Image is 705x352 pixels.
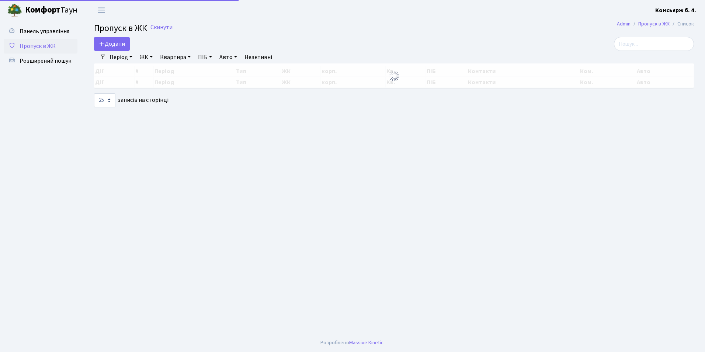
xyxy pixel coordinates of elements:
[157,51,194,63] a: Квартира
[20,42,56,50] span: Пропуск в ЖК
[617,20,631,28] a: Admin
[606,16,705,32] nav: breadcrumb
[614,37,694,51] input: Пошук...
[195,51,215,63] a: ПІБ
[137,51,156,63] a: ЖК
[655,6,696,15] a: Консьєрж б. 4.
[94,93,115,107] select: записів на сторінці
[25,4,77,17] span: Таун
[20,57,71,65] span: Розширений пошук
[94,22,147,35] span: Пропуск в ЖК
[92,4,111,16] button: Переключити навігацію
[107,51,135,63] a: Період
[4,39,77,54] a: Пропуск в ЖК
[4,54,77,68] a: Розширений пошук
[320,339,385,347] div: Розроблено .
[670,20,694,28] li: Список
[638,20,670,28] a: Пропуск в ЖК
[94,37,130,51] a: Додати
[388,70,400,82] img: Обробка...
[94,93,169,107] label: записів на сторінці
[25,4,60,16] b: Комфорт
[4,24,77,39] a: Панель управління
[99,40,125,48] span: Додати
[7,3,22,18] img: logo.png
[20,27,69,35] span: Панель управління
[216,51,240,63] a: Авто
[242,51,275,63] a: Неактивні
[655,6,696,14] b: Консьєрж б. 4.
[349,339,383,346] a: Massive Kinetic
[150,24,173,31] a: Скинути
